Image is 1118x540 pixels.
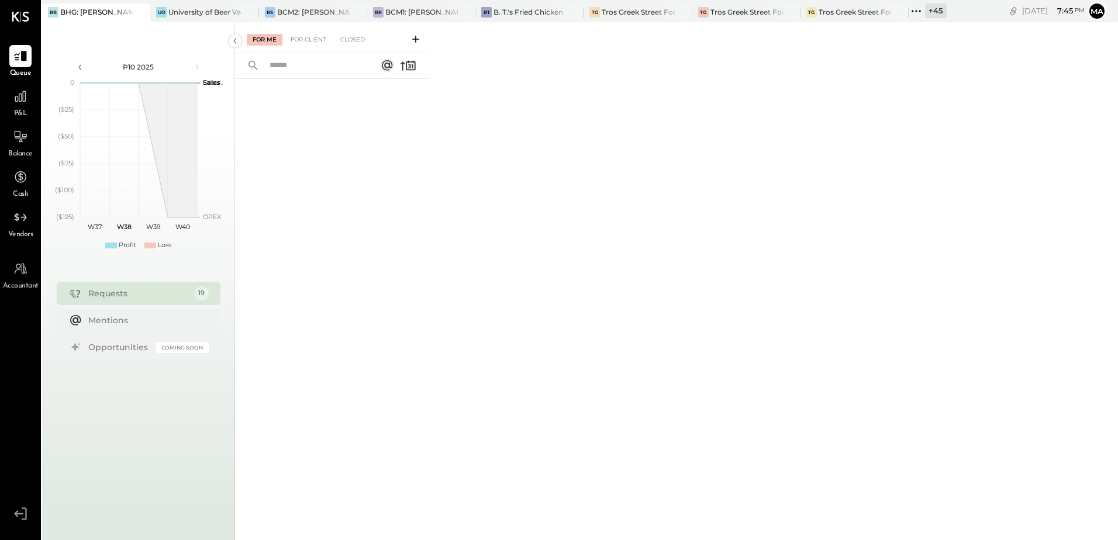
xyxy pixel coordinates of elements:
[481,7,492,18] div: BT
[1,258,40,292] a: Accountant
[156,342,209,353] div: Coming Soon
[88,314,203,326] div: Mentions
[88,223,102,231] text: W37
[13,189,28,200] span: Cash
[247,34,282,46] div: For Me
[1,85,40,119] a: P&L
[116,223,131,231] text: W38
[70,78,74,86] text: 0
[8,230,33,240] span: Vendors
[168,7,241,17] div: University of Beer Vacaville
[175,223,189,231] text: W40
[494,7,563,17] div: B. T.'s Fried Chicken
[48,7,58,18] div: BB
[60,7,133,17] div: BHG: [PERSON_NAME] Hospitality Group, LLC
[373,7,384,18] div: BR
[1,126,40,160] a: Balance
[602,7,674,17] div: Tros Greek Street Food - [GEOGRAPHIC_DATA]
[806,7,817,18] div: TG
[698,7,709,18] div: TG
[1022,5,1085,16] div: [DATE]
[58,132,74,140] text: ($50)
[277,7,350,17] div: BCM2: [PERSON_NAME] American Cooking
[10,68,32,79] span: Queue
[1,166,40,200] a: Cash
[146,223,160,231] text: W39
[3,281,39,292] span: Accountant
[56,213,74,221] text: ($125)
[203,213,222,221] text: OPEX
[385,7,458,17] div: BCM1: [PERSON_NAME] Kitchen Bar Market
[1,45,40,79] a: Queue
[88,288,189,299] div: Requests
[58,105,74,113] text: ($25)
[58,159,74,167] text: ($75)
[156,7,167,18] div: Uo
[589,7,600,18] div: TG
[1007,5,1019,17] div: copy link
[925,4,947,18] div: + 45
[158,241,171,250] div: Loss
[1088,2,1106,20] button: Ma
[334,34,371,46] div: Closed
[710,7,783,17] div: Tros Greek Street Food - [GEOGRAPHIC_DATA]
[89,62,188,72] div: P10 2025
[14,109,27,119] span: P&L
[819,7,891,17] div: Tros Greek Street Food - [PERSON_NAME]
[119,241,136,250] div: Profit
[88,341,150,353] div: Opportunities
[285,34,332,46] div: For Client
[1,206,40,240] a: Vendors
[203,78,220,86] text: Sales
[55,186,74,194] text: ($100)
[265,7,275,18] div: BS
[195,286,209,300] div: 19
[8,149,33,160] span: Balance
